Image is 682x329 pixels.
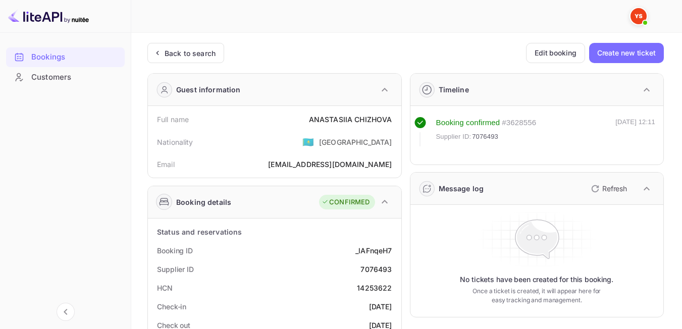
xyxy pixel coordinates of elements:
div: Message log [439,183,484,194]
div: Booking confirmed [436,117,500,129]
p: Refresh [602,183,627,194]
div: Guest information [176,84,241,95]
div: Bookings [6,47,125,67]
span: Supplier ID: [436,132,471,142]
div: Check-in [157,301,186,312]
p: No tickets have been created for this booking. [460,275,613,285]
div: Full name [157,114,189,125]
div: 7076493 [360,264,392,275]
div: Customers [31,72,120,83]
div: Back to search [165,48,216,59]
button: Collapse navigation [57,303,75,321]
button: Create new ticket [589,43,664,63]
div: Booking ID [157,245,193,256]
div: Customers [6,68,125,87]
div: ANASTASIIA CHIZHOVA [309,114,392,125]
div: Nationality [157,137,193,147]
p: Once a ticket is created, it will appear here for easy tracking and management. [469,287,604,305]
div: 14253622 [357,283,392,293]
img: Yandex Support [631,8,647,24]
div: # 3628556 [502,117,536,129]
div: Email [157,159,175,170]
div: Timeline [439,84,469,95]
button: Refresh [585,181,631,197]
img: LiteAPI logo [8,8,89,24]
div: Booking details [176,197,231,207]
div: CONFIRMED [322,197,370,207]
div: Status and reservations [157,227,242,237]
div: [DATE] [369,301,392,312]
div: Supplier ID [157,264,194,275]
a: Customers [6,68,125,86]
div: [DATE] 12:11 [615,117,655,146]
div: Bookings [31,51,120,63]
div: [GEOGRAPHIC_DATA] [319,137,392,147]
span: United States [302,133,314,151]
button: Edit booking [526,43,585,63]
div: HCN [157,283,173,293]
div: _lAFnqeH7 [355,245,392,256]
div: [EMAIL_ADDRESS][DOMAIN_NAME] [268,159,392,170]
span: 7076493 [472,132,498,142]
a: Bookings [6,47,125,66]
